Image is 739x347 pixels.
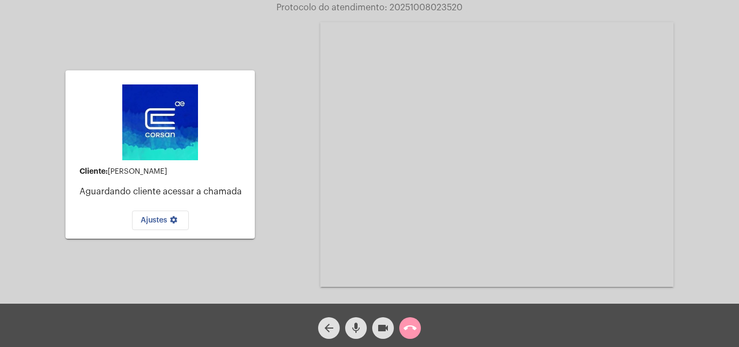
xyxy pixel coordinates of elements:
[80,167,108,175] strong: Cliente:
[80,187,246,197] p: Aguardando cliente acessar a chamada
[167,215,180,228] mat-icon: settings
[377,322,390,335] mat-icon: videocam
[122,84,198,160] img: d4669ae0-8c07-2337-4f67-34b0df7f5ae4.jpeg
[349,322,362,335] mat-icon: mic
[276,3,463,12] span: Protocolo do atendimento: 20251008023520
[141,217,180,224] span: Ajustes
[80,167,246,176] div: [PERSON_NAME]
[322,322,335,335] mat-icon: arrow_back
[404,322,417,335] mat-icon: call_end
[132,211,189,230] button: Ajustes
